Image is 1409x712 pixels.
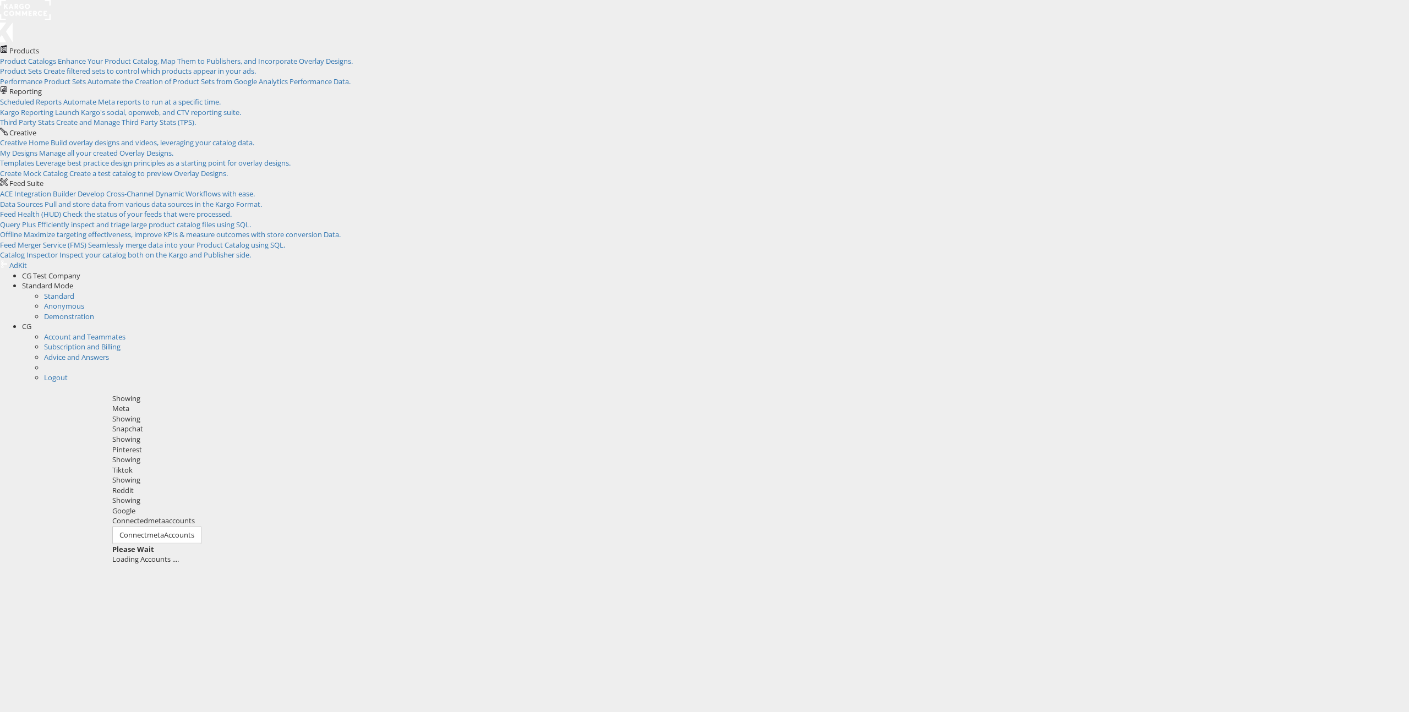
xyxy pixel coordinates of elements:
span: Automate Meta reports to run at a specific time. [63,97,221,107]
span: Manage all your created Overlay Designs. [39,148,173,158]
span: Leverage best practice design principles as a starting point for overlay designs. [36,158,291,168]
span: Develop Cross-Channel Dynamic Workflows with ease. [78,189,255,199]
span: Create filtered sets to control which products appear in your ads. [43,66,256,76]
a: Standard [44,291,74,301]
span: Create a test catalog to preview Overlay Designs. [69,168,228,178]
span: Launch Kargo's social, openweb, and CTV reporting suite. [55,107,241,117]
span: Automate the Creation of Product Sets from Google Analytics Performance Data. [88,76,351,86]
div: Showing [112,434,1401,445]
a: Advice and Answers [44,352,109,362]
span: Products [9,46,39,56]
span: AdKit [9,260,27,270]
div: Showing [112,414,1401,424]
div: Google [112,506,1401,516]
a: Anonymous [44,301,84,311]
div: Loading Accounts .... [112,554,1401,565]
div: Tiktok [112,465,1401,475]
span: Enhance Your Product Catalog, Map Them to Publishers, and Incorporate Overlay Designs. [58,56,353,66]
div: Reddit [112,485,1401,496]
span: Reporting [9,86,42,96]
button: ConnectmetaAccounts [112,526,201,544]
a: Subscription and Billing [44,342,121,352]
div: Connected accounts [112,516,1401,526]
span: meta [147,530,164,540]
a: Account and Teammates [44,332,125,342]
span: Seamlessly merge data into your Product Catalog using SQL. [88,240,285,250]
span: Inspect your catalog both on the Kargo and Publisher side. [59,250,251,260]
span: Efficiently inspect and triage large product catalog files using SQL. [37,220,251,229]
span: meta [148,516,165,525]
span: Build overlay designs and videos, leveraging your catalog data. [51,138,254,147]
span: Standard Mode [22,281,73,291]
strong: Please Wait [112,544,154,554]
div: Snapchat [112,424,1401,434]
div: Showing [112,454,1401,465]
span: Maximize targeting effectiveness, improve KPIs & measure outcomes with store conversion Data. [24,229,341,239]
span: Feed Suite [9,178,43,188]
span: Pull and store data from various data sources in the Kargo Format. [45,199,262,209]
span: Create and Manage Third Party Stats (TPS). [56,117,196,127]
a: Demonstration [44,311,94,321]
span: CG [22,321,31,331]
span: Creative [9,128,36,138]
a: Logout [44,373,68,382]
span: Check the status of your feeds that were processed. [63,209,232,219]
div: Showing [112,475,1401,485]
span: CG Test Company [22,271,80,281]
div: Showing [112,495,1401,506]
div: Meta [112,403,1401,414]
div: Showing [112,393,1401,404]
div: Pinterest [112,445,1401,455]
